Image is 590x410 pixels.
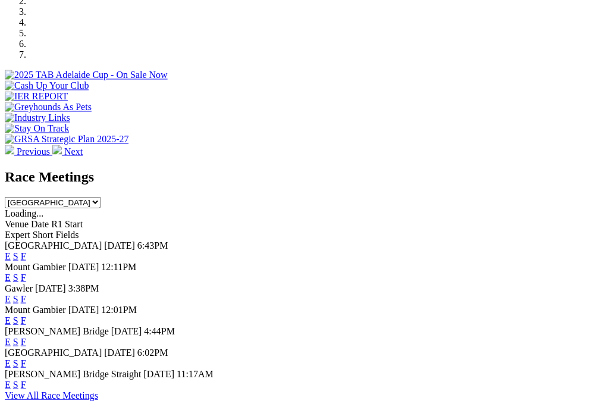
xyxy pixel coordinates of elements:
a: E [5,293,11,303]
span: Short [33,229,54,239]
img: 2025 TAB Adelaide Cup - On Sale Now [5,70,168,80]
a: F [21,358,26,368]
img: IER REPORT [5,91,68,102]
img: Cash Up Your Club [5,80,89,91]
span: [DATE] [68,304,99,314]
a: F [21,272,26,282]
span: [DATE] [35,283,66,293]
span: Gawler [5,283,33,293]
img: chevron-left-pager-white.svg [5,145,14,154]
a: Previous [5,146,52,156]
span: [DATE] [111,326,142,336]
span: [GEOGRAPHIC_DATA] [5,347,102,357]
span: 3:38PM [68,283,99,293]
span: Mount Gambier [5,261,66,271]
span: [PERSON_NAME] Bridge [5,326,109,336]
a: S [13,251,18,261]
span: Date [31,218,49,229]
a: F [21,336,26,346]
span: Venue [5,218,29,229]
a: S [13,315,18,325]
span: Fields [55,229,79,239]
a: Next [52,146,83,156]
span: [DATE] [104,347,135,357]
a: E [5,379,11,389]
span: Next [64,146,83,156]
a: F [21,251,26,261]
span: Expert [5,229,30,239]
span: R1 Start [51,218,83,229]
span: 12:11PM [101,261,136,271]
img: GRSA Strategic Plan 2025-27 [5,134,128,145]
a: E [5,336,11,346]
span: 6:43PM [137,240,168,250]
img: Greyhounds As Pets [5,102,92,112]
span: Loading... [5,208,43,218]
img: Industry Links [5,112,70,123]
span: [GEOGRAPHIC_DATA] [5,240,102,250]
a: S [13,336,18,346]
span: 4:44PM [144,326,175,336]
a: S [13,293,18,303]
span: [DATE] [143,368,174,378]
a: View All Race Meetings [5,390,98,400]
span: Mount Gambier [5,304,66,314]
a: E [5,315,11,325]
span: [DATE] [104,240,135,250]
a: S [13,272,18,282]
span: Previous [17,146,50,156]
a: E [5,251,11,261]
span: [PERSON_NAME] Bridge Straight [5,368,141,378]
a: F [21,315,26,325]
a: S [13,358,18,368]
a: E [5,272,11,282]
span: 6:02PM [137,347,168,357]
span: [DATE] [68,261,99,271]
a: F [21,379,26,389]
img: Stay On Track [5,123,69,134]
h2: Race Meetings [5,168,585,184]
span: 11:17AM [177,368,214,378]
span: 12:01PM [101,304,137,314]
a: F [21,293,26,303]
a: S [13,379,18,389]
a: E [5,358,11,368]
img: chevron-right-pager-white.svg [52,145,62,154]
